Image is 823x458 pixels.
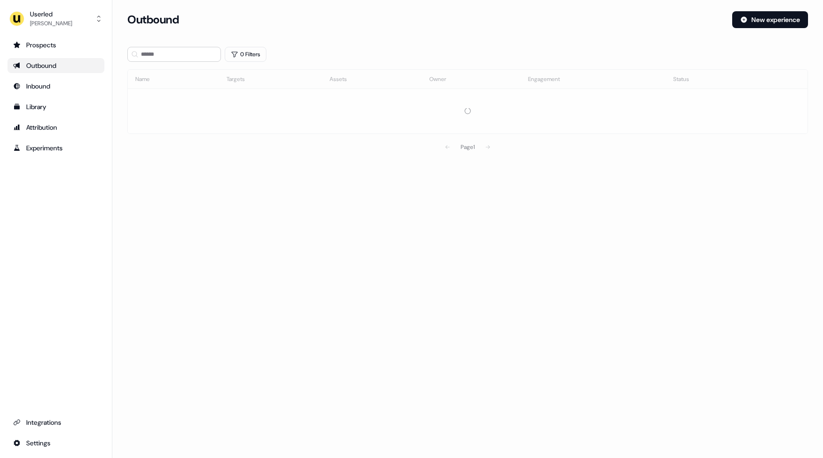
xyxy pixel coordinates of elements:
button: 0 Filters [225,47,266,62]
a: Go to integrations [7,415,104,430]
div: Settings [13,438,99,448]
div: [PERSON_NAME] [30,19,72,28]
button: New experience [732,11,808,28]
div: Userled [30,9,72,19]
div: Experiments [13,143,99,153]
div: Prospects [13,40,99,50]
a: Go to integrations [7,436,104,451]
h3: Outbound [127,13,179,27]
a: Go to attribution [7,120,104,135]
a: Go to Inbound [7,79,104,94]
div: Integrations [13,418,99,427]
a: Go to prospects [7,37,104,52]
div: Attribution [13,123,99,132]
a: Go to templates [7,99,104,114]
button: Userled[PERSON_NAME] [7,7,104,30]
a: Go to outbound experience [7,58,104,73]
div: Inbound [13,81,99,91]
div: Library [13,102,99,111]
a: Go to experiments [7,140,104,155]
div: Outbound [13,61,99,70]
